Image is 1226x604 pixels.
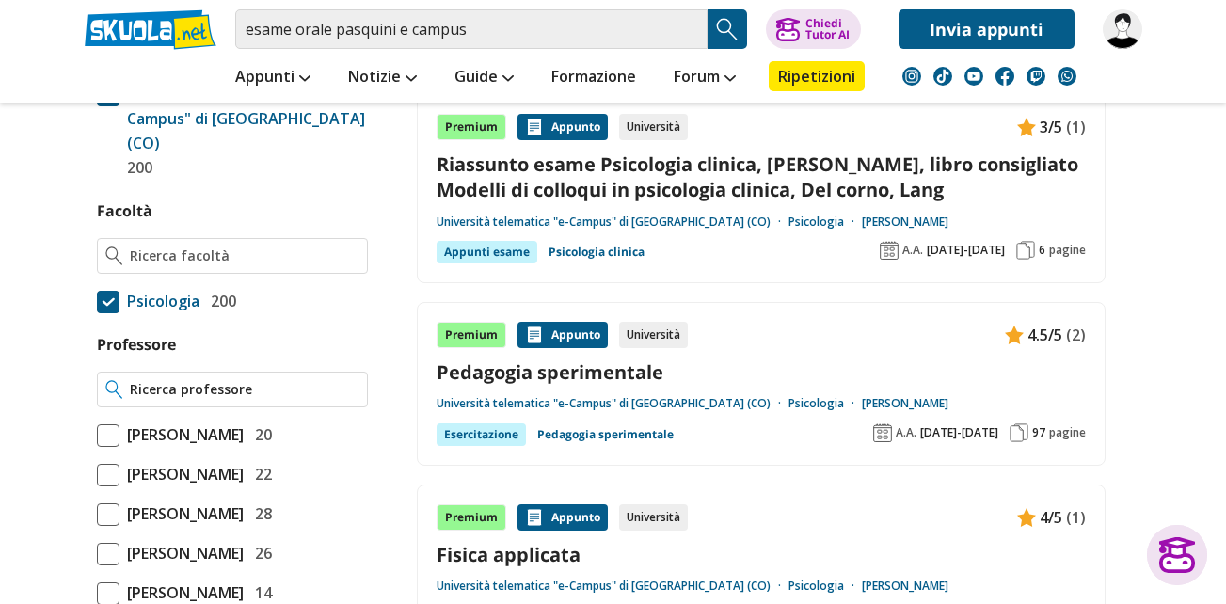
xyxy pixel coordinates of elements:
[1032,425,1045,440] span: 97
[902,243,923,258] span: A.A.
[247,462,272,486] span: 22
[1066,323,1086,347] span: (2)
[902,67,921,86] img: instagram
[235,9,708,49] input: Cerca appunti, riassunti o versioni
[1058,67,1076,86] img: WhatsApp
[862,396,948,411] a: [PERSON_NAME]
[525,508,544,527] img: Appunti contenuto
[1027,323,1062,347] span: 4.5/5
[119,462,244,486] span: [PERSON_NAME]
[899,9,1075,49] a: Invia appunti
[549,241,645,263] a: Psicologia clinica
[1066,505,1086,530] span: (1)
[1049,243,1086,258] span: pagine
[247,501,272,526] span: 28
[97,200,152,221] label: Facoltà
[1010,423,1028,442] img: Pagine
[437,151,1086,202] a: Riassunto esame Psicologia clinica, [PERSON_NAME], libro consigliato Modelli di colloqui in psico...
[1027,67,1045,86] img: twitch
[231,61,315,95] a: Appunti
[766,9,861,49] button: ChiediTutor AI
[873,423,892,442] img: Anno accademico
[1066,115,1086,139] span: (1)
[547,61,641,95] a: Formazione
[896,425,916,440] span: A.A.
[437,579,788,594] a: Università telematica "e-Campus" di [GEOGRAPHIC_DATA] (CO)
[1040,505,1062,530] span: 4/5
[927,243,1005,258] span: [DATE]-[DATE]
[105,380,123,399] img: Ricerca professore
[1040,115,1062,139] span: 3/5
[619,114,688,140] div: Università
[862,579,948,594] a: [PERSON_NAME]
[619,504,688,531] div: Università
[247,541,272,565] span: 26
[933,67,952,86] img: tiktok
[619,322,688,348] div: Università
[880,241,899,260] img: Anno accademico
[708,9,747,49] button: Search Button
[920,425,998,440] span: [DATE]-[DATE]
[437,359,1086,385] a: Pedagogia sperimentale
[769,61,865,91] a: Ripetizioni
[437,241,537,263] div: Appunti esame
[119,541,244,565] span: [PERSON_NAME]
[130,246,358,265] input: Ricerca facoltà
[203,289,236,313] span: 200
[517,114,608,140] div: Appunto
[119,501,244,526] span: [PERSON_NAME]
[437,322,506,348] div: Premium
[788,396,862,411] a: Psicologia
[1039,243,1045,258] span: 6
[247,422,272,447] span: 20
[437,423,526,446] div: Esercitazione
[437,504,506,531] div: Premium
[450,61,518,95] a: Guide
[119,422,244,447] span: [PERSON_NAME]
[964,67,983,86] img: youtube
[97,334,176,355] label: Professore
[537,423,674,446] a: Pedagogia sperimentale
[1017,118,1036,136] img: Appunti contenuto
[1016,241,1035,260] img: Pagine
[788,215,862,230] a: Psicologia
[995,67,1014,86] img: facebook
[1049,425,1086,440] span: pagine
[805,18,850,40] div: Chiedi Tutor AI
[105,246,123,265] img: Ricerca facoltà
[788,579,862,594] a: Psicologia
[130,380,358,399] input: Ricerca professore
[517,504,608,531] div: Appunto
[437,114,506,140] div: Premium
[437,215,788,230] a: Università telematica "e-Campus" di [GEOGRAPHIC_DATA] (CO)
[669,61,740,95] a: Forum
[1017,508,1036,527] img: Appunti contenuto
[862,215,948,230] a: [PERSON_NAME]
[1103,9,1142,49] img: barbaracio
[437,396,788,411] a: Università telematica "e-Campus" di [GEOGRAPHIC_DATA] (CO)
[525,118,544,136] img: Appunti contenuto
[525,326,544,344] img: Appunti contenuto
[343,61,422,95] a: Notizie
[437,542,1086,567] a: Fisica applicata
[517,322,608,348] div: Appunto
[119,82,368,155] span: Università telematica "e-Campus" di [GEOGRAPHIC_DATA] (CO)
[119,289,199,313] span: Psicologia
[119,155,152,180] span: 200
[713,15,741,43] img: Cerca appunti, riassunti o versioni
[1005,326,1024,344] img: Appunti contenuto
